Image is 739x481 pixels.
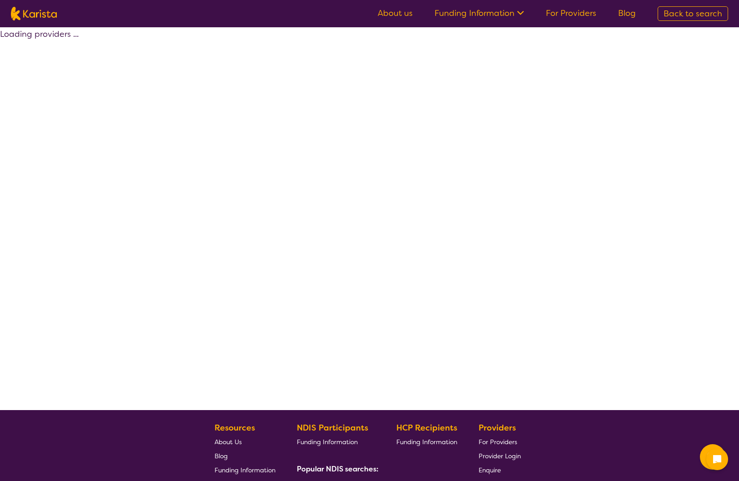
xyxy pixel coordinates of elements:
a: Funding Information [215,463,275,477]
a: Funding Information [297,435,375,449]
a: About us [378,8,413,19]
a: Provider Login [479,449,521,463]
a: Enquire [479,463,521,477]
a: For Providers [546,8,596,19]
a: Blog [618,8,636,19]
a: Funding Information [396,435,457,449]
b: Popular NDIS searches: [297,464,379,474]
span: Funding Information [297,438,358,446]
img: Karista logo [11,7,57,20]
a: Back to search [658,6,728,21]
span: Provider Login [479,452,521,460]
span: Funding Information [215,466,275,474]
b: Providers [479,422,516,433]
span: Blog [215,452,228,460]
b: NDIS Participants [297,422,368,433]
a: For Providers [479,435,521,449]
span: About Us [215,438,242,446]
a: Funding Information [434,8,524,19]
span: Enquire [479,466,501,474]
span: Funding Information [396,438,457,446]
a: About Us [215,435,275,449]
b: HCP Recipients [396,422,457,433]
button: Channel Menu [700,444,725,470]
span: Back to search [664,8,722,19]
b: Resources [215,422,255,433]
span: For Providers [479,438,517,446]
a: Blog [215,449,275,463]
